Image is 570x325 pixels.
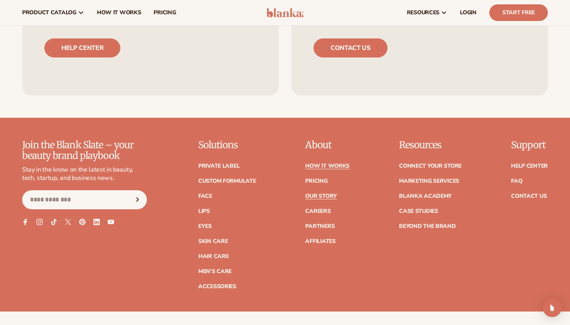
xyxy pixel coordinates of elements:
p: Resources [399,140,462,150]
a: Marketing services [399,178,459,184]
p: Stay in the know on the latest in beauty, tech, startup, and business news. [22,166,147,182]
a: Affiliates [305,239,335,244]
a: Hair Care [198,254,228,259]
a: Case Studies [399,208,438,214]
a: Men's Care [198,269,232,274]
a: Help center [44,38,120,57]
div: Open Intercom Messenger [543,298,562,317]
a: Accessories [198,284,236,289]
img: logo [266,8,304,17]
p: Support [511,140,548,150]
a: How It Works [305,163,350,169]
p: Join the Blank Slate – your beauty brand playbook [22,140,147,161]
a: Partners [305,224,334,229]
a: Skin Care [198,239,228,244]
p: About [305,140,350,150]
p: Get fast support from our Help Center – we answer a lot of common questions there. [44,10,256,26]
a: Careers [305,208,331,214]
p: Can’t find the answer you’re looking for? Reach out to our team directly and we’ll get back to yo... [313,10,526,26]
span: LOGIN [460,10,477,16]
button: Subscribe [129,190,146,209]
a: Private label [198,163,239,169]
a: Help Center [511,163,548,169]
a: Custom formulate [198,178,256,184]
a: Contact us [313,38,388,57]
span: pricing [154,10,176,16]
a: Lips [198,208,210,214]
span: product catalog [22,10,76,16]
a: Connect your store [399,163,462,169]
a: Beyond the brand [399,224,456,229]
span: How It Works [97,10,141,16]
p: Solutions [198,140,256,150]
a: Blanka Academy [399,193,452,199]
span: resources [407,10,439,16]
a: Start Free [489,4,548,21]
a: Face [198,193,212,199]
a: FAQ [511,178,522,184]
a: Our Story [305,193,336,199]
a: Contact Us [511,193,547,199]
a: Eyes [198,224,212,229]
a: Pricing [305,178,327,184]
